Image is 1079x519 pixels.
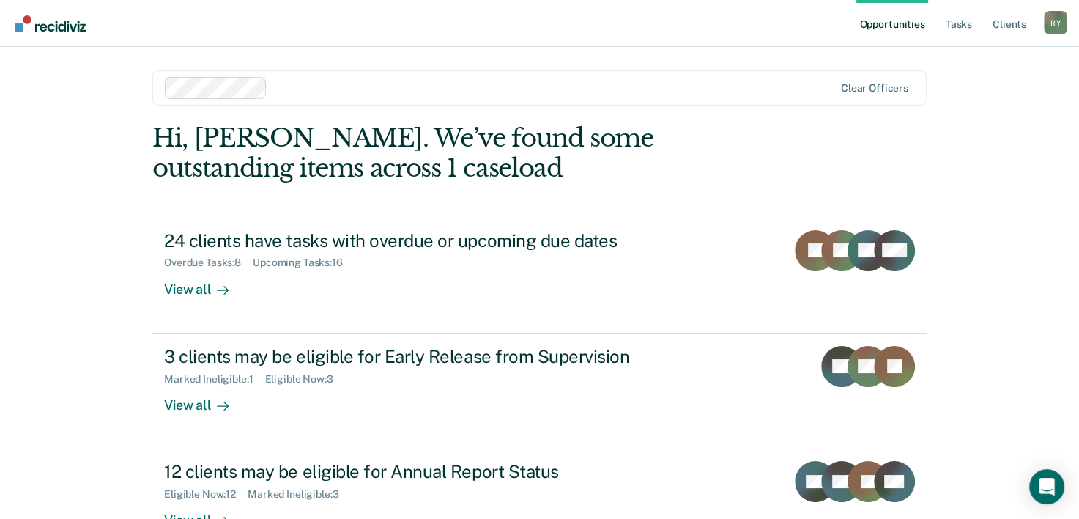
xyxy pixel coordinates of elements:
div: View all [164,269,246,298]
div: R Y [1044,11,1067,34]
div: Hi, [PERSON_NAME]. We’ve found some outstanding items across 1 caseload [152,123,771,183]
div: Eligible Now : 12 [164,488,248,501]
div: 24 clients have tasks with overdue or upcoming due dates [164,230,678,251]
a: 24 clients have tasks with overdue or upcoming due datesOverdue Tasks:8Upcoming Tasks:16View all [152,218,927,334]
div: Marked Ineligible : 3 [248,488,350,501]
div: Overdue Tasks : 8 [164,257,253,269]
div: 3 clients may be eligible for Early Release from Supervision [164,346,678,367]
div: Upcoming Tasks : 16 [253,257,355,269]
div: Marked Ineligible : 1 [164,373,264,386]
img: Recidiviz [15,15,86,32]
div: View all [164,385,246,413]
div: 12 clients may be eligible for Annual Report Status [164,461,678,482]
a: 3 clients may be eligible for Early Release from SupervisionMarked Ineligible:1Eligible Now:3View... [152,334,927,449]
div: Eligible Now : 3 [265,373,345,386]
div: Clear officers [841,82,908,95]
div: Open Intercom Messenger [1029,469,1064,504]
button: Profile dropdown button [1044,11,1067,34]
